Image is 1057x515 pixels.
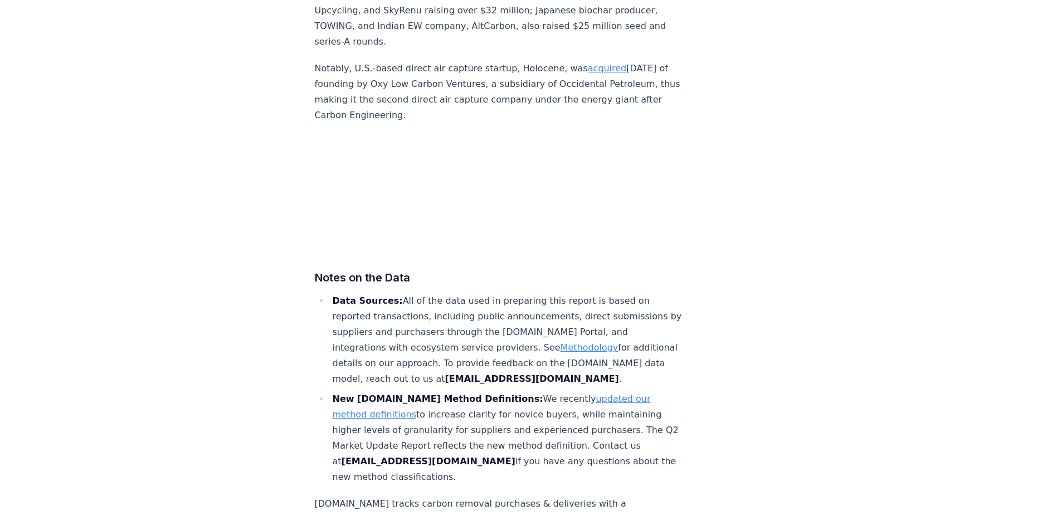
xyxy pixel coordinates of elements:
a: acquired [588,63,627,74]
a: updated our method definitions [333,393,651,420]
iframe: Split Bars [315,134,684,251]
li: We recently to increase clarity for novice buyers, while maintaining higher levels of granularity... [329,391,684,485]
strong: [EMAIL_ADDRESS][DOMAIN_NAME] [342,456,515,467]
strong: [EMAIL_ADDRESS][DOMAIN_NAME] [445,373,618,384]
p: Notably, U.S.-based direct air capture startup, Holocene, was [DATE] of founding by Oxy Low Carbo... [315,61,684,123]
a: Methodology [561,342,618,353]
h3: Notes on the Data [315,269,684,286]
strong: New [DOMAIN_NAME] Method Definitions: [333,393,543,404]
li: All of the data used in preparing this report is based on reported transactions, including public... [329,293,684,387]
strong: Data Sources: [333,295,403,306]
